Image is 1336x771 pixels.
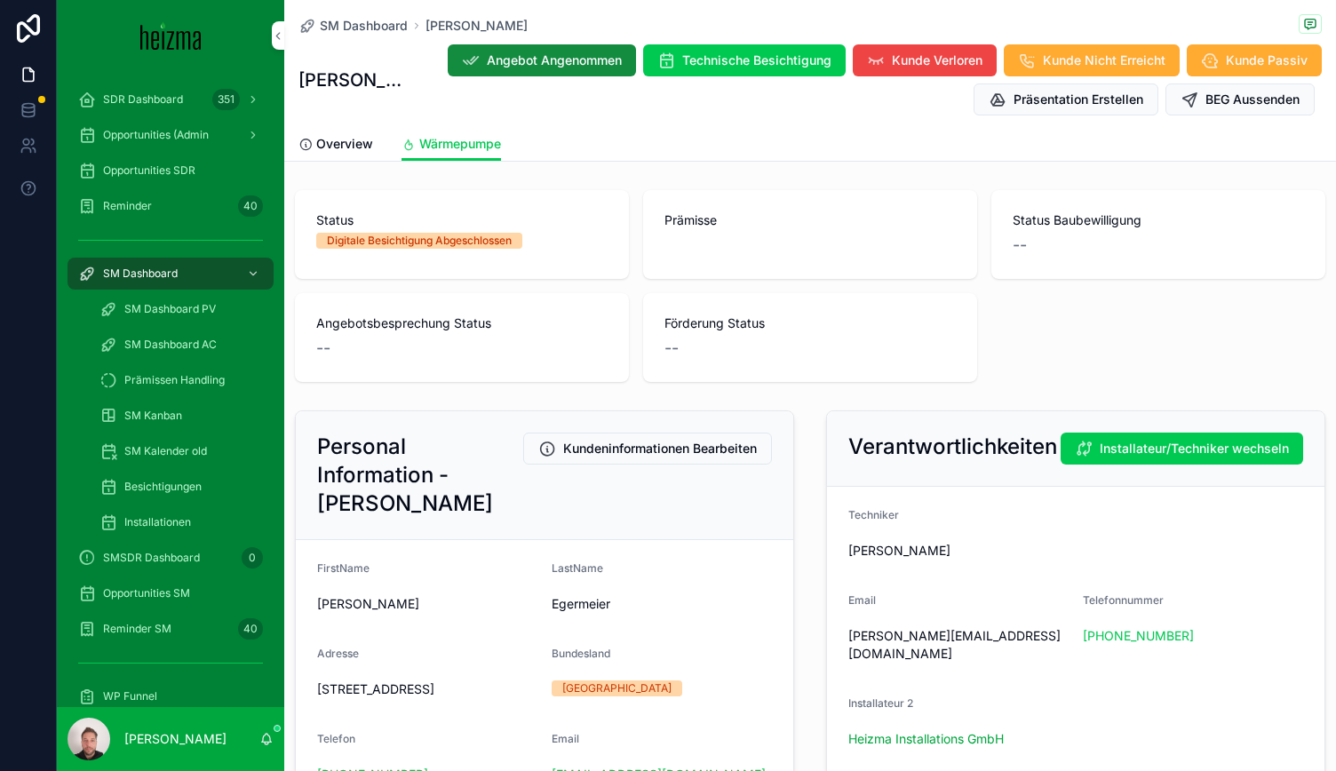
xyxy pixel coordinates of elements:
a: [PHONE_NUMBER] [1083,627,1194,645]
span: Telefonnummer [1083,593,1164,607]
span: Telefon [317,732,355,745]
span: Installationen [124,515,191,529]
button: Kundeninformationen Bearbeiten [523,433,772,465]
a: SM Kanban [89,400,274,432]
span: Opportunities SDR [103,163,195,178]
span: -- [664,336,679,361]
span: SDR Dashboard [103,92,183,107]
a: Opportunities SM [68,577,274,609]
span: [PERSON_NAME][EMAIL_ADDRESS][DOMAIN_NAME] [848,627,1069,663]
span: SM Kanban [124,409,182,423]
h1: [PERSON_NAME] [298,68,405,92]
span: SM Kalender old [124,444,207,458]
span: SM Dashboard PV [124,302,216,316]
span: Techniker [848,508,899,521]
span: SM Dashboard AC [124,338,217,352]
div: Digitale Besichtigung Abgeschlossen [327,233,512,249]
span: Opportunities SM [103,586,190,600]
span: Kunde Nicht Erreicht [1043,52,1165,69]
span: Prämisse [664,211,956,229]
a: SM Dashboard [68,258,274,290]
span: FirstName [317,561,370,575]
h2: Personal Information - [PERSON_NAME] [317,433,523,518]
span: Bundesland [552,647,610,660]
span: Angebotsbesprechung Status [316,314,608,332]
button: Angebot Angenommen [448,44,636,76]
a: SM Dashboard PV [89,293,274,325]
button: Kunde Verloren [853,44,997,76]
div: [GEOGRAPHIC_DATA] [562,680,672,696]
span: Opportunities (Admin [103,128,209,142]
span: Förderung Status [664,314,956,332]
span: BEG Aussenden [1205,91,1300,108]
a: Reminder SM40 [68,613,274,645]
span: -- [1013,233,1027,258]
span: Email [848,593,876,607]
span: SMSDR Dashboard [103,551,200,565]
a: Besichtigungen [89,471,274,503]
span: Installateur/Techniker wechseln [1100,440,1289,457]
a: Heizma Installations GmbH [848,730,1004,748]
a: Prämissen Handling [89,364,274,396]
span: Prämissen Handling [124,373,225,387]
a: Opportunities SDR [68,155,274,187]
span: WP Funnel [103,689,157,703]
span: Angebot Angenommen [487,52,622,69]
a: SM Dashboard [298,17,408,35]
a: Reminder40 [68,190,274,222]
button: Technische Besichtigung [643,44,846,76]
a: Wärmepumpe [402,128,501,162]
div: 351 [212,89,240,110]
span: [PERSON_NAME] [848,542,950,560]
span: Reminder SM [103,622,171,636]
span: -- [316,336,330,361]
button: BEG Aussenden [1165,83,1315,115]
button: Präsentation Erstellen [974,83,1158,115]
span: Status [316,211,608,229]
span: Email [552,732,579,745]
span: SM Dashboard [103,266,178,281]
span: SM Dashboard [320,17,408,35]
span: Overview [316,135,373,153]
span: Wärmepumpe [419,135,501,153]
div: scrollable content [57,71,284,707]
button: Kunde Nicht Erreicht [1004,44,1180,76]
a: Installationen [89,506,274,538]
span: Egermeier [552,595,772,613]
span: Kundeninformationen Bearbeiten [563,440,757,457]
span: Kunde Verloren [892,52,982,69]
span: LastName [552,561,603,575]
button: Kunde Passiv [1187,44,1322,76]
a: WP Funnel [68,680,274,712]
span: [STREET_ADDRESS] [317,680,537,698]
span: Installateur 2 [848,696,913,710]
a: SMSDR Dashboard0 [68,542,274,574]
div: 0 [242,547,263,568]
div: 40 [238,195,263,217]
a: SM Kalender old [89,435,274,467]
span: Status Baubewilligung [1013,211,1304,229]
span: Adresse [317,647,359,660]
span: Präsentation Erstellen [1014,91,1143,108]
span: [PERSON_NAME] [317,595,537,613]
a: [PERSON_NAME] [425,17,528,35]
p: [PERSON_NAME] [124,730,227,748]
a: SM Dashboard AC [89,329,274,361]
img: App logo [140,21,202,50]
span: Besichtigungen [124,480,202,494]
a: SDR Dashboard351 [68,83,274,115]
span: Reminder [103,199,152,213]
span: Technische Besichtigung [682,52,831,69]
div: 40 [238,618,263,640]
button: Installateur/Techniker wechseln [1061,433,1303,465]
span: Kunde Passiv [1226,52,1308,69]
a: Opportunities (Admin [68,119,274,151]
h2: Verantwortlichkeiten [848,433,1057,461]
a: Overview [298,128,373,163]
